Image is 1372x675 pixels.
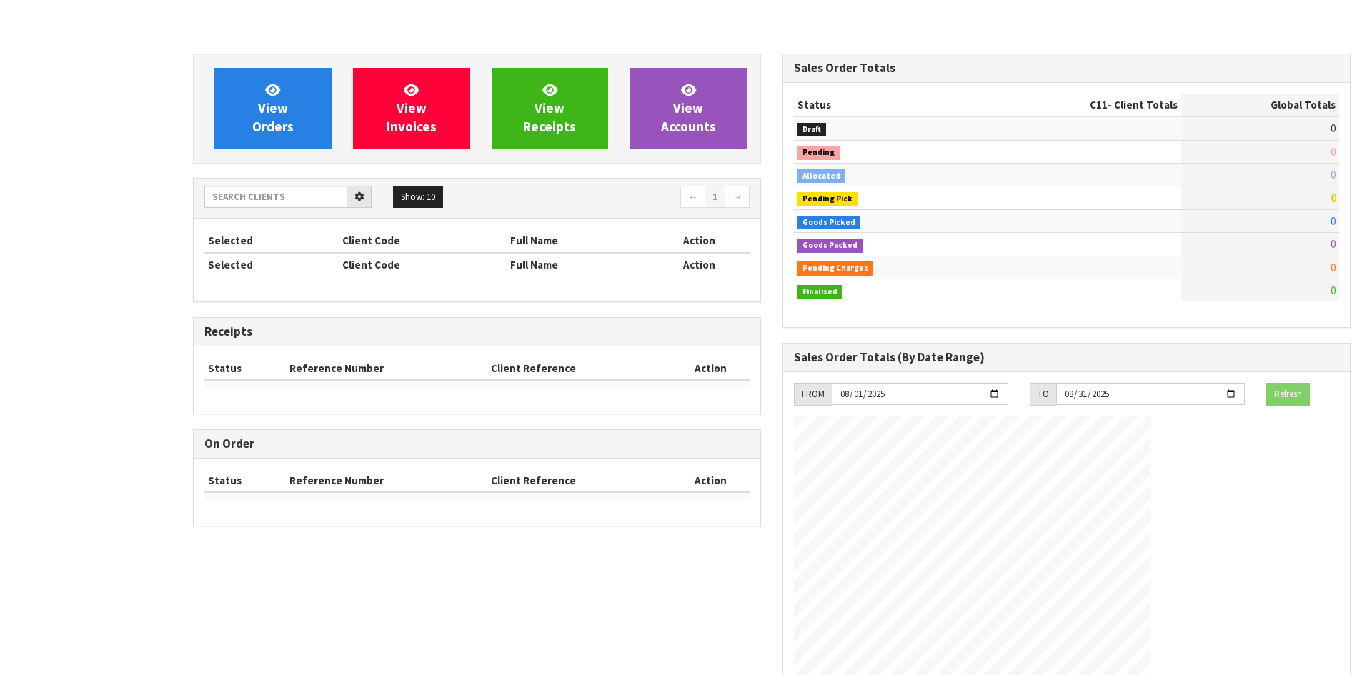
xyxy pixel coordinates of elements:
[797,169,845,184] span: Allocated
[507,253,648,276] th: Full Name
[661,81,716,135] span: View Accounts
[794,61,1339,75] h3: Sales Order Totals
[797,285,842,299] span: Finalised
[705,186,725,209] a: 1
[680,186,705,209] a: ←
[630,68,747,149] a: ViewAccounts
[387,81,437,135] span: View Invoices
[797,123,826,137] span: Draft
[725,186,750,209] a: →
[797,192,857,206] span: Pending Pick
[1331,145,1336,159] span: 0
[204,437,750,451] h3: On Order
[286,357,488,380] th: Reference Number
[204,469,286,492] th: Status
[204,253,339,276] th: Selected
[214,68,332,149] a: ViewOrders
[1030,383,1056,406] div: TO
[204,357,286,380] th: Status
[204,325,750,339] h3: Receipts
[671,357,750,380] th: Action
[797,261,873,276] span: Pending Charges
[487,186,750,211] nav: Page navigation
[1331,284,1336,297] span: 0
[1331,237,1336,251] span: 0
[1266,383,1310,406] button: Refresh
[1331,214,1336,228] span: 0
[487,357,671,380] th: Client Reference
[797,216,860,230] span: Goods Picked
[648,253,750,276] th: Action
[393,186,443,209] button: Show: 10
[492,68,609,149] a: ViewReceipts
[339,253,507,276] th: Client Code
[797,146,840,160] span: Pending
[648,229,750,252] th: Action
[1331,261,1336,274] span: 0
[974,94,1181,116] th: - Client Totals
[204,229,339,252] th: Selected
[794,383,832,406] div: FROM
[1331,168,1336,181] span: 0
[671,469,750,492] th: Action
[1090,98,1108,111] span: C11
[487,469,671,492] th: Client Reference
[252,81,294,135] span: View Orders
[507,229,648,252] th: Full Name
[1331,121,1336,135] span: 0
[1181,94,1339,116] th: Global Totals
[1331,191,1336,204] span: 0
[797,239,863,253] span: Goods Packed
[286,469,488,492] th: Reference Number
[353,68,470,149] a: ViewInvoices
[523,81,576,135] span: View Receipts
[794,351,1339,364] h3: Sales Order Totals (By Date Range)
[339,229,507,252] th: Client Code
[204,186,347,208] input: Search clients
[794,94,974,116] th: Status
